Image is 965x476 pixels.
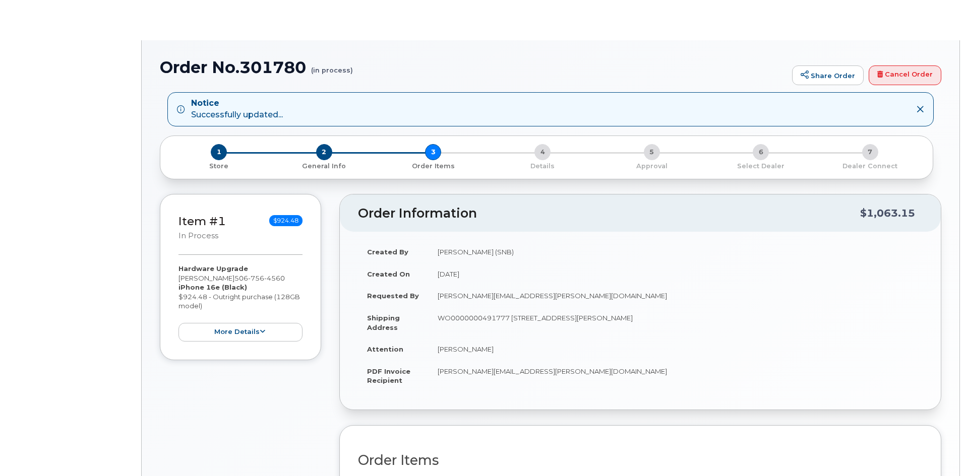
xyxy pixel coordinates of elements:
[367,292,419,300] strong: Requested By
[178,283,247,291] strong: iPhone 16e (Black)
[367,270,410,278] strong: Created On
[160,58,787,76] h1: Order No.301780
[429,285,923,307] td: [PERSON_NAME][EMAIL_ADDRESS][PERSON_NAME][DOMAIN_NAME]
[429,307,923,338] td: WO0000000491777 [STREET_ADDRESS][PERSON_NAME]
[211,144,227,160] span: 1
[358,207,860,221] h2: Order Information
[172,162,266,171] p: Store
[367,345,403,353] strong: Attention
[274,162,375,171] p: General Info
[792,65,864,86] a: Share Order
[178,264,248,273] strong: Hardware Upgrade
[367,248,408,256] strong: Created By
[860,203,915,223] div: $1,063.15
[269,215,303,226] span: $924.48
[248,274,264,282] span: 756
[191,98,283,121] div: Successfully updated...
[429,360,923,391] td: [PERSON_NAME][EMAIL_ADDRESS][PERSON_NAME][DOMAIN_NAME]
[429,338,923,360] td: [PERSON_NAME]
[178,323,303,342] button: more details
[358,453,923,468] h2: Order Items
[264,274,285,282] span: 4560
[191,98,283,109] strong: Notice
[429,241,923,263] td: [PERSON_NAME] (SNB)
[311,58,353,74] small: (in process)
[429,263,923,285] td: [DATE]
[316,144,332,160] span: 2
[178,214,226,228] a: Item #1
[234,274,285,282] span: 506
[168,160,270,171] a: 1 Store
[367,367,410,385] strong: PDF Invoice Recipient
[270,160,379,171] a: 2 General Info
[869,65,941,86] a: Cancel Order
[178,264,303,342] div: [PERSON_NAME] $924.48 - Outright purchase (128GB model)
[178,231,218,240] small: in process
[367,314,400,331] strong: Shipping Address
